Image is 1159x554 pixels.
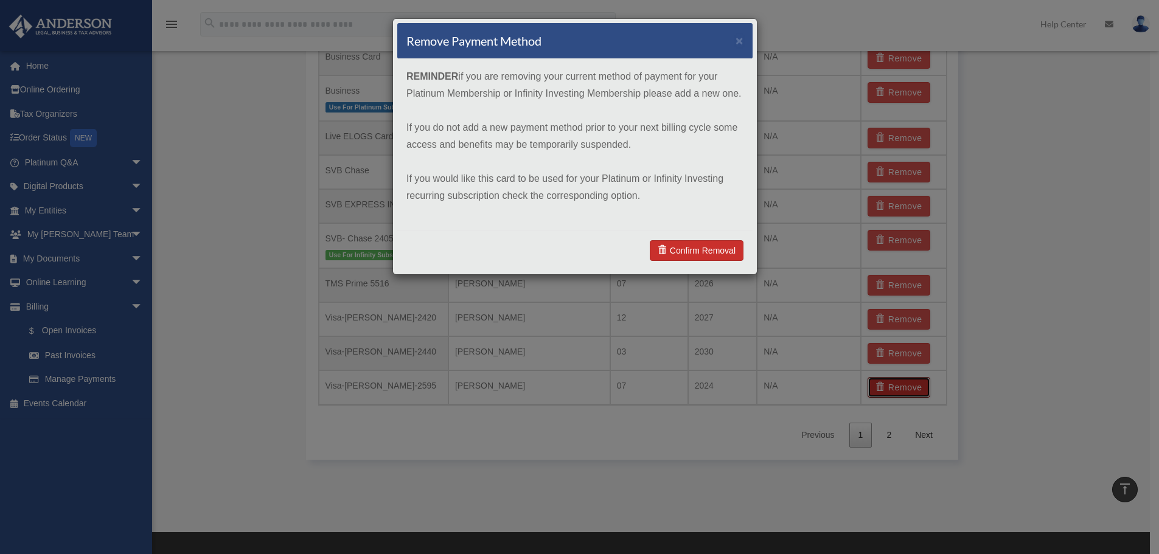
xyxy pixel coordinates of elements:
strong: REMINDER [406,71,458,81]
h4: Remove Payment Method [406,32,541,49]
p: If you do not add a new payment method prior to your next billing cycle some access and benefits ... [406,119,743,153]
a: Confirm Removal [650,240,743,261]
p: If you would like this card to be used for your Platinum or Infinity Investing recurring subscrip... [406,170,743,204]
div: if you are removing your current method of payment for your Platinum Membership or Infinity Inves... [397,59,753,230]
button: × [736,34,743,47]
